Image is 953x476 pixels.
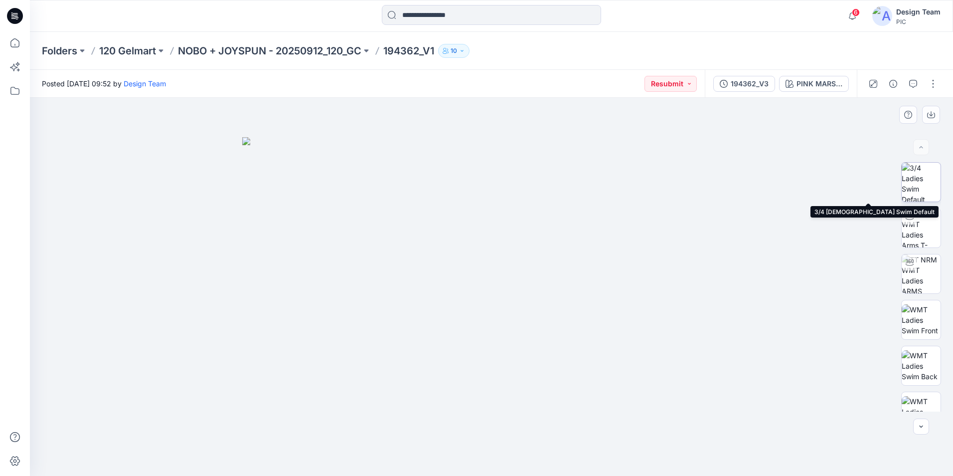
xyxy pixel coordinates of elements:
[902,304,941,336] img: WMT Ladies Swim Front
[42,44,77,58] a: Folders
[885,76,901,92] button: Details
[731,78,769,89] div: 194362_V3
[902,350,941,382] img: WMT Ladies Swim Back
[902,209,941,247] img: TT NRM WMT Ladies Arms T-POSE
[779,76,849,92] button: PINK MARSHMELLOW
[99,44,156,58] a: 120 Gelmart
[902,163,941,202] img: 3/4 Ladies Swim Default
[896,18,941,25] div: PIC
[896,6,941,18] div: Design Team
[383,44,434,58] p: 194362_V1
[438,44,470,58] button: 10
[902,254,941,293] img: TT NRM WMT Ladies ARMS DOWN
[852,8,860,16] span: 6
[124,79,166,88] a: Design Team
[713,76,775,92] button: 194362_V3
[872,6,892,26] img: avatar
[796,78,842,89] div: PINK MARSHMELLOW
[242,137,741,476] img: eyJhbGciOiJIUzI1NiIsImtpZCI6IjAiLCJzbHQiOiJzZXMiLCJ0eXAiOiJKV1QifQ.eyJkYXRhIjp7InR5cGUiOiJzdG9yYW...
[178,44,361,58] a: NOBO + JOYSPUN - 20250912_120_GC
[451,45,457,56] p: 10
[42,78,166,89] span: Posted [DATE] 09:52 by
[902,396,941,428] img: WMT Ladies Swim Left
